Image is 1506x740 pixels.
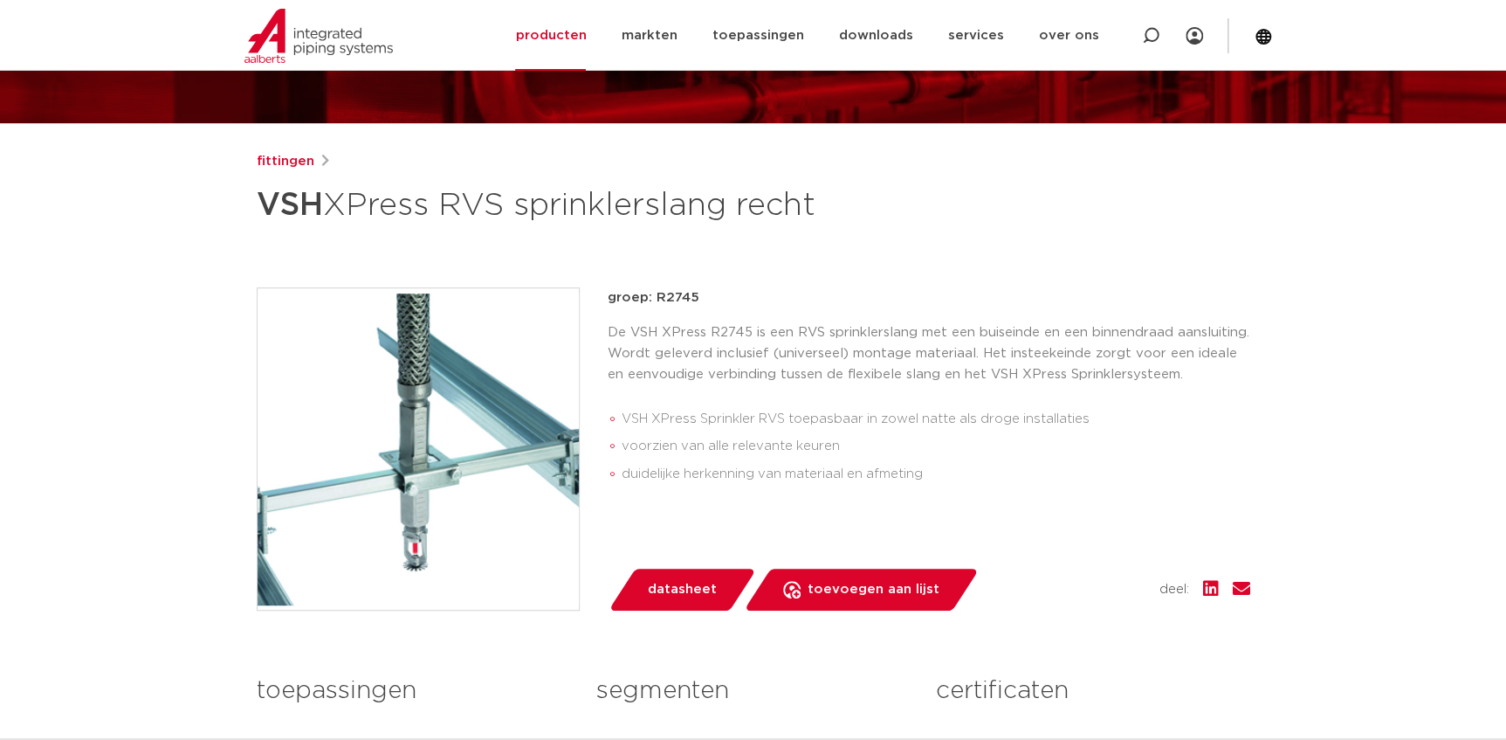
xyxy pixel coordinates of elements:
[648,576,717,604] span: datasheet
[622,460,1250,488] li: duidelijke herkenning van materiaal en afmeting
[257,190,323,221] strong: VSH
[608,322,1250,385] p: De VSH XPress R2745 is een RVS sprinklerslang met een buiseinde en een binnendraad aansluiting. W...
[808,576,939,604] span: toevoegen aan lijst
[257,674,570,709] h3: toepassingen
[622,405,1250,433] li: VSH XPress Sprinkler RVS toepasbaar in zowel natte als droge installaties
[622,432,1250,460] li: voorzien van alle relevante keuren
[1159,579,1189,600] span: deel:
[608,569,756,611] a: datasheet
[596,674,910,709] h3: segmenten
[608,287,1250,308] p: groep: R2745
[257,179,912,232] h1: XPress RVS sprinklerslang recht
[936,674,1249,709] h3: certificaten
[257,151,314,172] a: fittingen
[258,288,579,610] img: Product Image for VSH XPress RVS sprinklerslang recht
